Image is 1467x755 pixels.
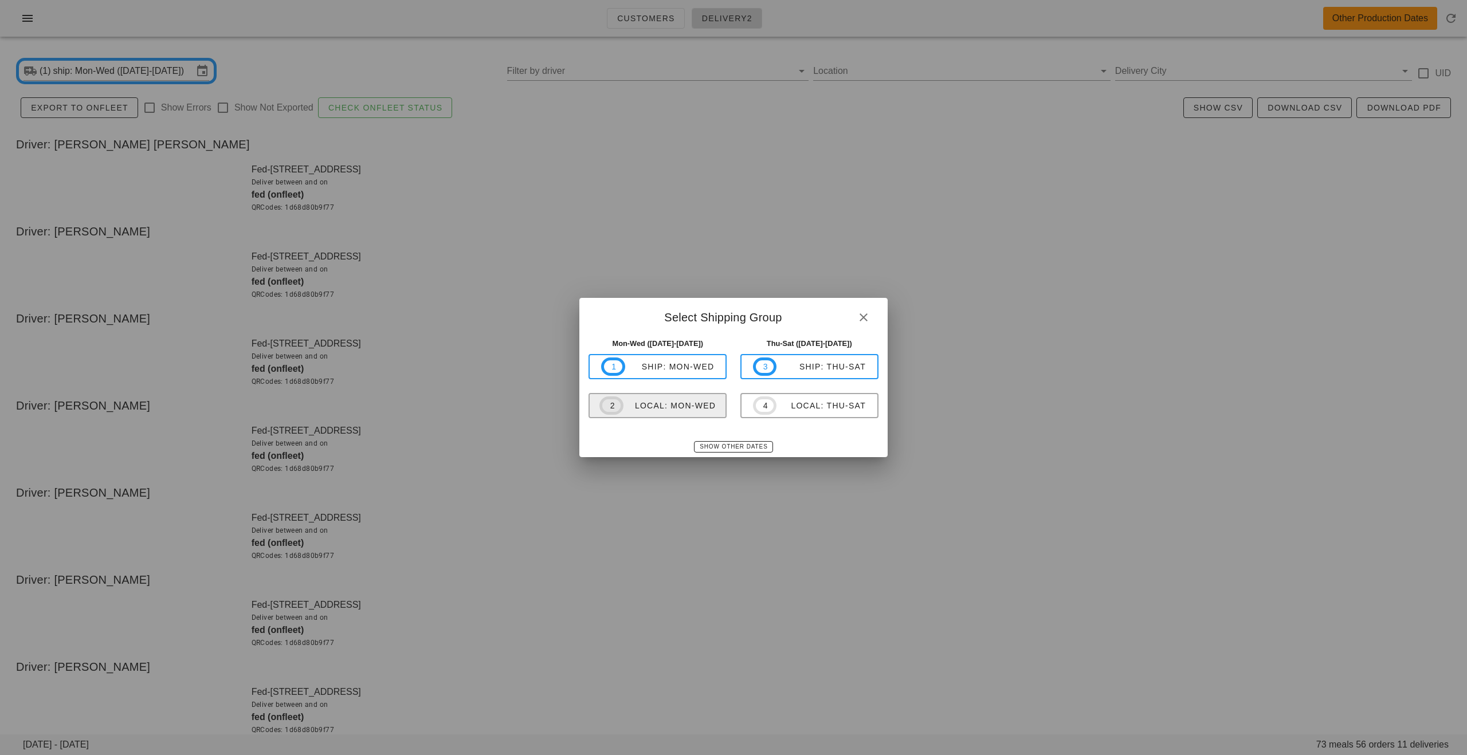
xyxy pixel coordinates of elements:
[625,362,715,371] div: ship: Mon-Wed
[767,339,852,348] strong: Thu-Sat ([DATE]-[DATE])
[611,360,615,373] span: 1
[740,393,878,418] button: 4local: Thu-Sat
[609,399,614,412] span: 2
[776,401,866,410] div: local: Thu-Sat
[740,354,878,379] button: 3ship: Thu-Sat
[763,360,767,373] span: 3
[589,354,727,379] button: 1ship: Mon-Wed
[589,393,727,418] button: 2local: Mon-Wed
[579,298,887,333] div: Select Shipping Group
[763,399,767,412] span: 4
[612,339,703,348] strong: Mon-Wed ([DATE]-[DATE])
[623,401,716,410] div: local: Mon-Wed
[699,443,767,450] span: Show Other Dates
[694,441,772,453] button: Show Other Dates
[776,362,866,371] div: ship: Thu-Sat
